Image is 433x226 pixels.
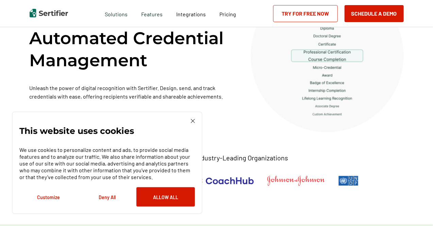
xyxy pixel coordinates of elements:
p: We use cookies to personalize content and ads, to provide social media features and to analyze ou... [19,146,195,180]
button: Customize [19,187,78,207]
img: UNDP [338,176,359,186]
p: Unleash the power of digital recognition with Sertifier. Design, send, and track credentials with... [30,84,234,101]
p: This website uses cookies [19,127,134,134]
span: Integrations [176,11,206,17]
a: Integrations [176,9,206,18]
a: Try for Free Now [273,5,338,22]
a: Pricing [219,9,236,18]
button: Deny All [78,187,136,207]
g: Associate Degree [315,105,339,108]
button: Allow All [136,187,195,207]
img: Johnson & Johnson [267,176,324,186]
span: Features [141,9,163,18]
img: CoachHub [193,176,254,186]
img: Sertifier | Digital Credentialing Platform [30,9,68,17]
span: Solutions [105,9,128,18]
p: Trusted by +1500 Industry-Leading Organizations [145,154,288,162]
img: Cookie Popup Close [191,119,195,123]
button: Schedule a Demo [345,5,404,22]
span: Pricing [219,11,236,17]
